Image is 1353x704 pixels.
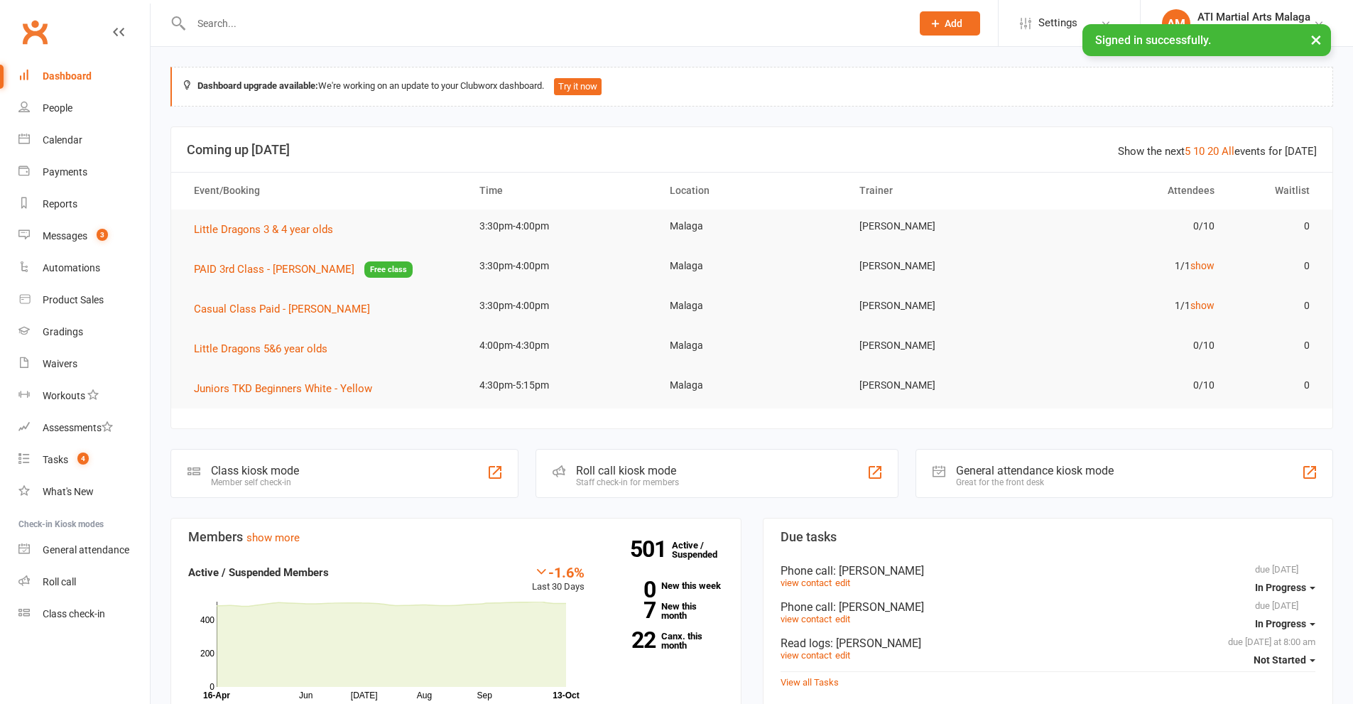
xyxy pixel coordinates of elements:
a: People [18,92,150,124]
a: 10 [1193,145,1205,158]
td: 0 [1227,329,1322,362]
a: Dashboard [18,60,150,92]
div: -1.6% [532,564,585,580]
a: Payments [18,156,150,188]
strong: 501 [630,538,672,560]
div: Workouts [43,390,85,401]
div: Read logs [781,637,1316,650]
a: view contact [781,614,832,624]
span: Little Dragons 5&6 year olds [194,342,327,355]
span: Add [945,18,962,29]
td: 0 [1227,249,1322,283]
div: AM [1162,9,1190,38]
button: Try it now [554,78,602,95]
span: Juniors TKD Beginners White - Yellow [194,382,372,395]
td: 0/10 [1037,369,1227,402]
button: Juniors TKD Beginners White - Yellow [194,380,382,397]
h3: Due tasks [781,530,1316,544]
strong: 0 [606,579,656,600]
strong: Active / Suspended Members [188,566,329,579]
strong: 22 [606,629,656,651]
a: 7New this month [606,602,724,620]
div: We're working on an update to your Clubworx dashboard. [170,67,1333,107]
a: Waivers [18,348,150,380]
td: 0/10 [1037,210,1227,243]
a: Gradings [18,316,150,348]
td: 3:30pm-4:00pm [467,289,657,323]
a: 20 [1207,145,1219,158]
button: In Progress [1255,575,1315,600]
th: Attendees [1037,173,1227,209]
td: [PERSON_NAME] [847,329,1037,362]
div: Show the next events for [DATE] [1118,143,1317,160]
td: 3:30pm-4:00pm [467,210,657,243]
h3: Coming up [DATE] [187,143,1317,157]
div: ATI Martial Arts Malaga [1197,11,1310,23]
span: Little Dragons 3 & 4 year olds [194,223,333,236]
div: Reports [43,198,77,210]
a: All [1222,145,1234,158]
input: Search... [187,13,901,33]
span: 4 [77,453,89,465]
div: Dashboard [43,70,92,82]
td: 0 [1227,369,1322,402]
button: Casual Class Paid - [PERSON_NAME] [194,300,380,318]
a: view contact [781,650,832,661]
a: Clubworx [17,14,53,50]
div: ATI Martial Arts Malaga [1197,23,1310,36]
div: Payments [43,166,87,178]
div: Product Sales [43,294,104,305]
span: PAID 3rd Class - [PERSON_NAME] [194,263,354,276]
td: Malaga [657,329,847,362]
a: Assessments [18,412,150,444]
div: Tasks [43,454,68,465]
span: Not Started [1254,654,1306,666]
div: Roll call [43,576,76,587]
a: show [1190,300,1215,311]
td: 3:30pm-4:00pm [467,249,657,283]
div: What's New [43,486,94,497]
div: Assessments [43,422,113,433]
td: 0 [1227,289,1322,323]
div: Staff check-in for members [576,477,679,487]
span: Signed in successfully. [1095,33,1211,47]
a: Class kiosk mode [18,598,150,630]
a: edit [835,614,850,624]
span: : [PERSON_NAME] [830,637,921,650]
a: show more [246,531,300,544]
div: Messages [43,230,87,242]
a: Product Sales [18,284,150,316]
a: show [1190,260,1215,271]
a: Roll call [18,566,150,598]
td: Malaga [657,210,847,243]
td: 0/10 [1037,329,1227,362]
strong: 7 [606,600,656,621]
td: Malaga [657,369,847,402]
td: 4:00pm-4:30pm [467,329,657,362]
a: Tasks 4 [18,444,150,476]
div: Automations [43,262,100,274]
button: In Progress [1255,611,1315,637]
a: What's New [18,476,150,508]
td: 1/1 [1037,249,1227,283]
div: Roll call kiosk mode [576,464,679,477]
strong: Dashboard upgrade available: [197,80,318,91]
th: Waitlist [1227,173,1322,209]
td: Malaga [657,289,847,323]
button: Little Dragons 3 & 4 year olds [194,221,343,238]
a: View all Tasks [781,677,839,688]
th: Trainer [847,173,1037,209]
td: 4:30pm-5:15pm [467,369,657,402]
button: Add [920,11,980,36]
span: In Progress [1255,618,1306,629]
button: PAID 3rd Class - [PERSON_NAME]Free class [194,261,413,278]
a: 0New this week [606,581,724,590]
a: Workouts [18,380,150,412]
th: Event/Booking [181,173,467,209]
span: 3 [97,229,108,241]
a: Reports [18,188,150,220]
a: edit [835,650,850,661]
span: : [PERSON_NAME] [833,564,924,578]
a: Automations [18,252,150,284]
td: [PERSON_NAME] [847,249,1037,283]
